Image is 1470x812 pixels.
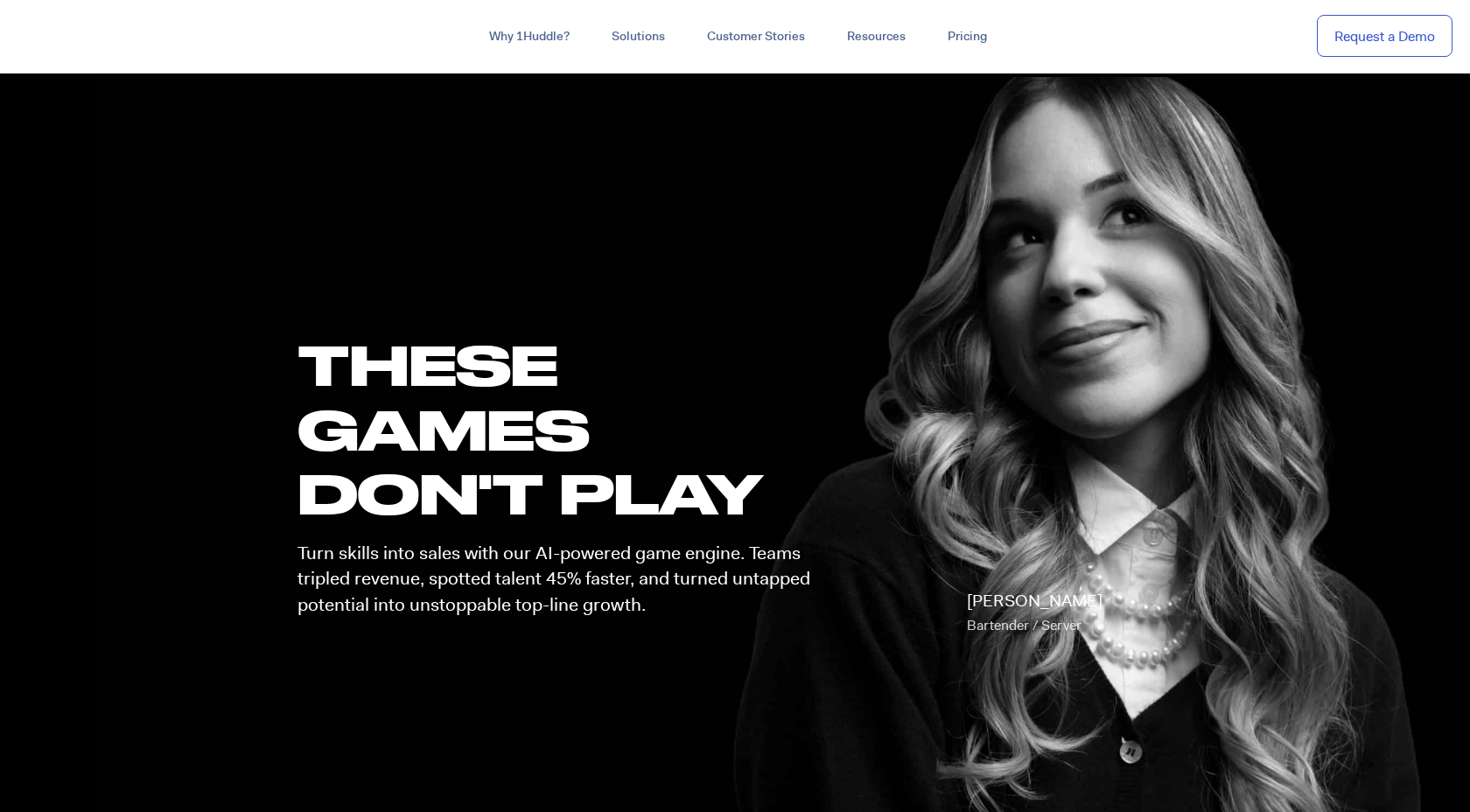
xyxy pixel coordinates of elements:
a: Why 1Huddle? [468,21,591,52]
a: Pricing [927,21,1008,52]
a: Solutions [591,21,686,52]
p: Turn skills into sales with our AI-powered game engine. Teams tripled revenue, spotted talent 45%... [297,541,826,618]
a: Customer Stories [686,21,826,52]
span: Bartender / Server [967,616,1081,634]
img: ... [17,19,143,52]
a: Request a Demo [1317,15,1452,58]
p: [PERSON_NAME] [967,589,1102,638]
a: Resources [826,21,927,52]
h1: these GAMES DON'T PLAY [297,332,826,525]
